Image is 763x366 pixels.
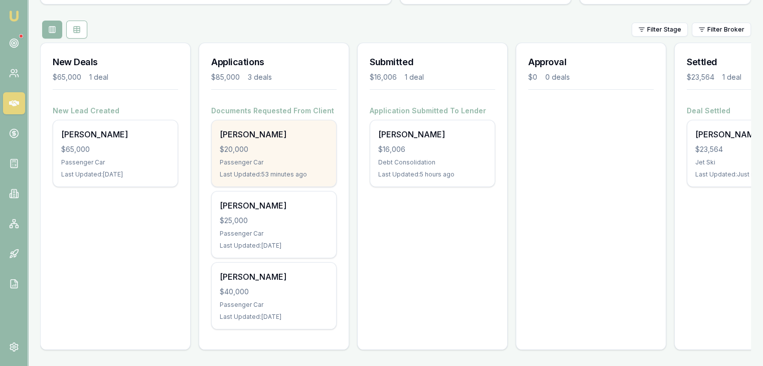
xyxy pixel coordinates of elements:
div: Last Updated: 53 minutes ago [220,170,328,178]
div: [PERSON_NAME] [61,128,170,140]
div: Last Updated: [DATE] [220,242,328,250]
div: $0 [528,72,537,82]
div: $65,000 [53,72,81,82]
span: Filter Stage [647,26,681,34]
div: $16,006 [378,144,487,154]
button: Filter Broker [692,23,751,37]
div: 3 deals [248,72,272,82]
div: [PERSON_NAME] [220,128,328,140]
h3: Submitted [370,55,495,69]
div: $20,000 [220,144,328,154]
div: $40,000 [220,287,328,297]
h4: Documents Requested From Client [211,106,337,116]
img: emu-icon-u.png [8,10,20,22]
h4: Application Submitted To Lender [370,106,495,116]
div: Last Updated: [DATE] [220,313,328,321]
button: Filter Stage [632,23,688,37]
div: Last Updated: 5 hours ago [378,170,487,178]
div: Last Updated: [DATE] [61,170,170,178]
div: $25,000 [220,216,328,226]
div: Passenger Car [220,230,328,238]
h3: Applications [211,55,337,69]
div: $65,000 [61,144,170,154]
h4: New Lead Created [53,106,178,116]
div: 1 deal [405,72,424,82]
div: 1 deal [722,72,741,82]
div: [PERSON_NAME] [378,128,487,140]
div: Passenger Car [220,301,328,309]
div: [PERSON_NAME] [220,200,328,212]
div: 1 deal [89,72,108,82]
div: $16,006 [370,72,397,82]
div: [PERSON_NAME] [220,271,328,283]
h3: New Deals [53,55,178,69]
span: Filter Broker [707,26,744,34]
div: 0 deals [545,72,570,82]
div: Debt Consolidation [378,158,487,166]
h3: Approval [528,55,654,69]
div: $23,564 [687,72,714,82]
div: Passenger Car [61,158,170,166]
div: Passenger Car [220,158,328,166]
div: $85,000 [211,72,240,82]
